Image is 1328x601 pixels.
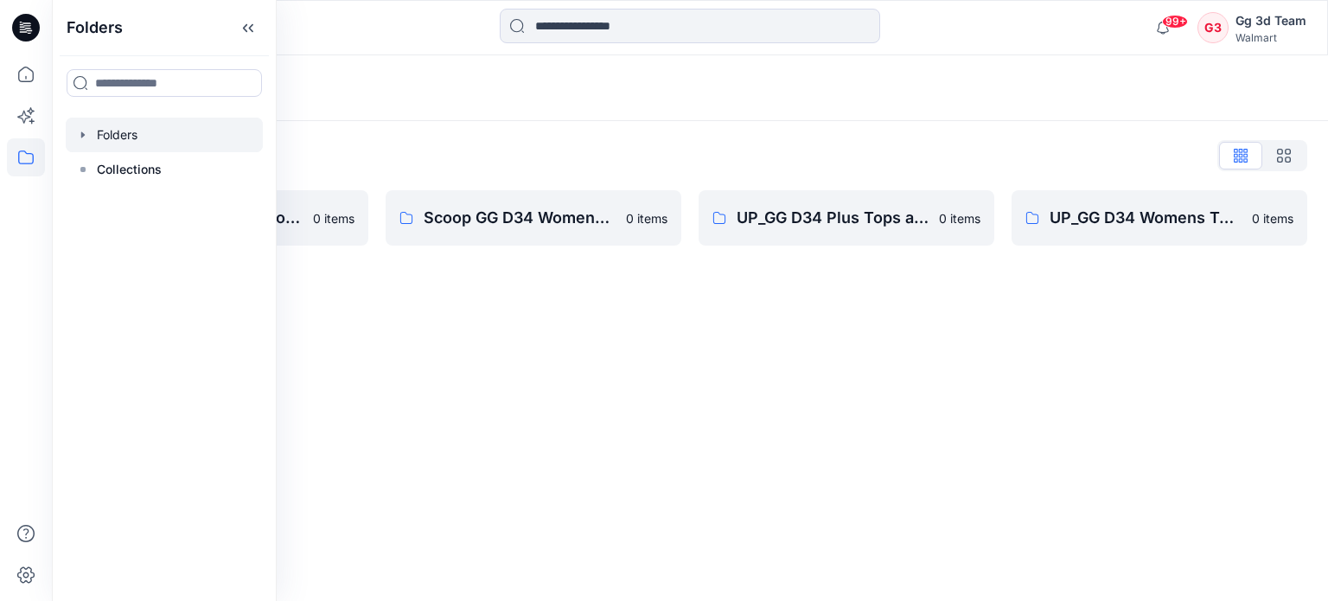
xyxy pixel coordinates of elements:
[313,209,354,227] p: 0 items
[386,190,681,246] a: Scoop GG D34 Womens Tops and Dresses0 items
[1197,12,1229,43] div: G3
[1162,15,1188,29] span: 99+
[626,209,667,227] p: 0 items
[699,190,994,246] a: UP_GG D34 Plus Tops and Dresses0 items
[1235,31,1306,44] div: Walmart
[1235,10,1306,31] div: Gg 3d Team
[1252,209,1293,227] p: 0 items
[1012,190,1307,246] a: UP_GG D34 Womens Tops and Dresses0 items
[97,159,162,180] p: Collections
[1050,206,1242,230] p: UP_GG D34 Womens Tops and Dresses
[939,209,980,227] p: 0 items
[737,206,929,230] p: UP_GG D34 Plus Tops and Dresses
[424,206,616,230] p: Scoop GG D34 Womens Tops and Dresses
